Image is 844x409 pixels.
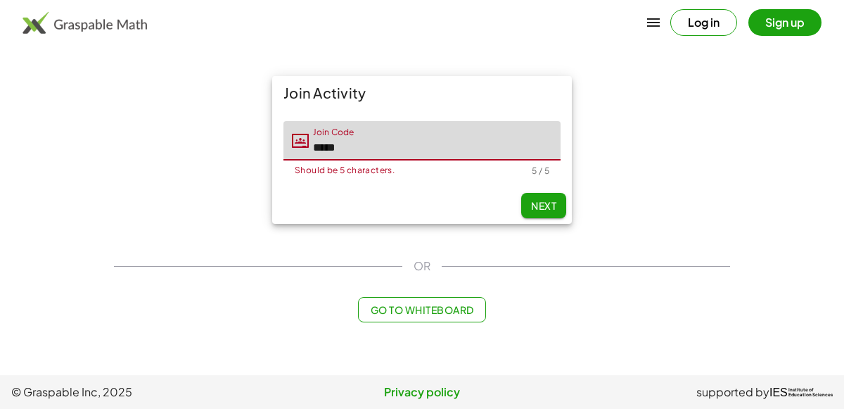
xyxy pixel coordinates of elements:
span: Go to Whiteboard [370,303,473,316]
span: supported by [696,384,769,401]
span: © Graspable Inc, 2025 [11,384,285,401]
button: Log in [670,9,737,36]
a: Privacy policy [285,384,558,401]
button: Sign up [748,9,821,36]
span: IES [769,386,788,399]
span: Institute of Education Sciences [788,388,833,398]
div: 5 / 5 [532,165,549,176]
div: Should be 5 characters. [295,166,532,175]
span: Next [531,199,556,212]
div: Join Activity [272,76,572,110]
a: IESInstitute ofEducation Sciences [769,384,833,401]
button: Next [521,193,566,218]
span: OR [414,258,430,275]
button: Go to Whiteboard [358,297,485,322]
